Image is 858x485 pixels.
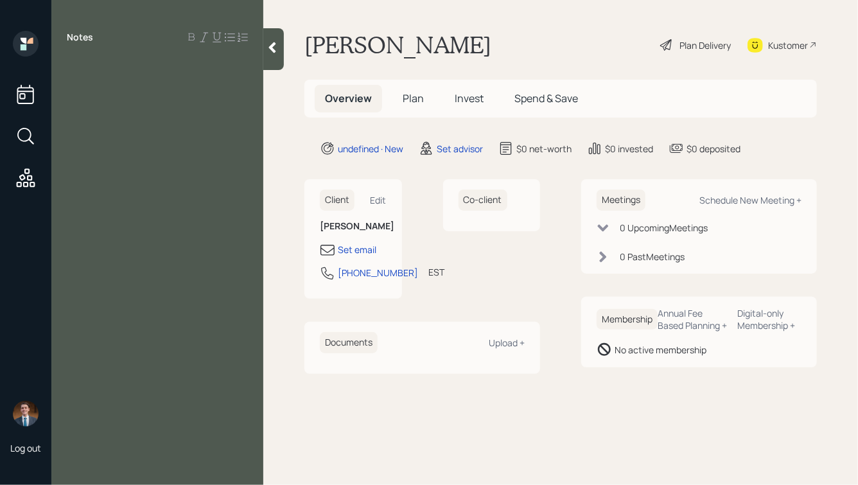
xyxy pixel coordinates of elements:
div: Digital-only Membership + [738,307,801,331]
div: 0 Past Meeting s [620,250,685,263]
h6: [PERSON_NAME] [320,221,387,232]
div: $0 invested [605,142,653,155]
div: [PHONE_NUMBER] [338,266,418,279]
div: $0 net-worth [516,142,572,155]
span: Spend & Save [514,91,578,105]
h6: Co-client [459,190,507,211]
div: Edit [371,194,387,206]
div: 0 Upcoming Meeting s [620,221,708,234]
img: hunter_neumayer.jpg [13,401,39,427]
h6: Client [320,190,355,211]
div: No active membership [615,343,706,357]
span: Invest [455,91,484,105]
div: Kustomer [768,39,808,52]
span: Overview [325,91,372,105]
div: EST [428,265,444,279]
span: Plan [403,91,424,105]
div: Plan Delivery [679,39,731,52]
h1: [PERSON_NAME] [304,31,491,59]
div: Annual Fee Based Planning + [658,307,728,331]
div: Set email [338,243,376,256]
h6: Documents [320,332,378,353]
label: Notes [67,31,93,44]
div: undefined · New [338,142,403,155]
h6: Membership [597,309,658,330]
h6: Meetings [597,190,645,211]
div: Schedule New Meeting + [699,194,801,206]
div: Upload + [489,337,525,349]
div: Set advisor [437,142,483,155]
div: $0 deposited [687,142,740,155]
div: Log out [10,442,41,454]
